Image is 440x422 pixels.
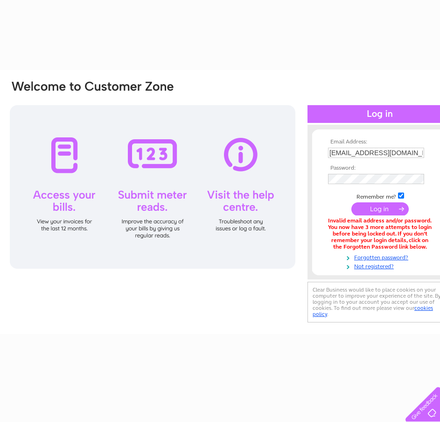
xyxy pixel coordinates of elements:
[326,165,434,172] th: Password:
[326,139,434,145] th: Email Address:
[326,191,434,200] td: Remember me?
[328,218,432,250] div: Invalid email address and/or password. You now have 3 more attempts to login before being locked ...
[351,202,409,215] input: Submit
[328,252,434,261] a: Forgotten password?
[328,261,434,270] a: Not registered?
[313,305,433,317] a: cookies policy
